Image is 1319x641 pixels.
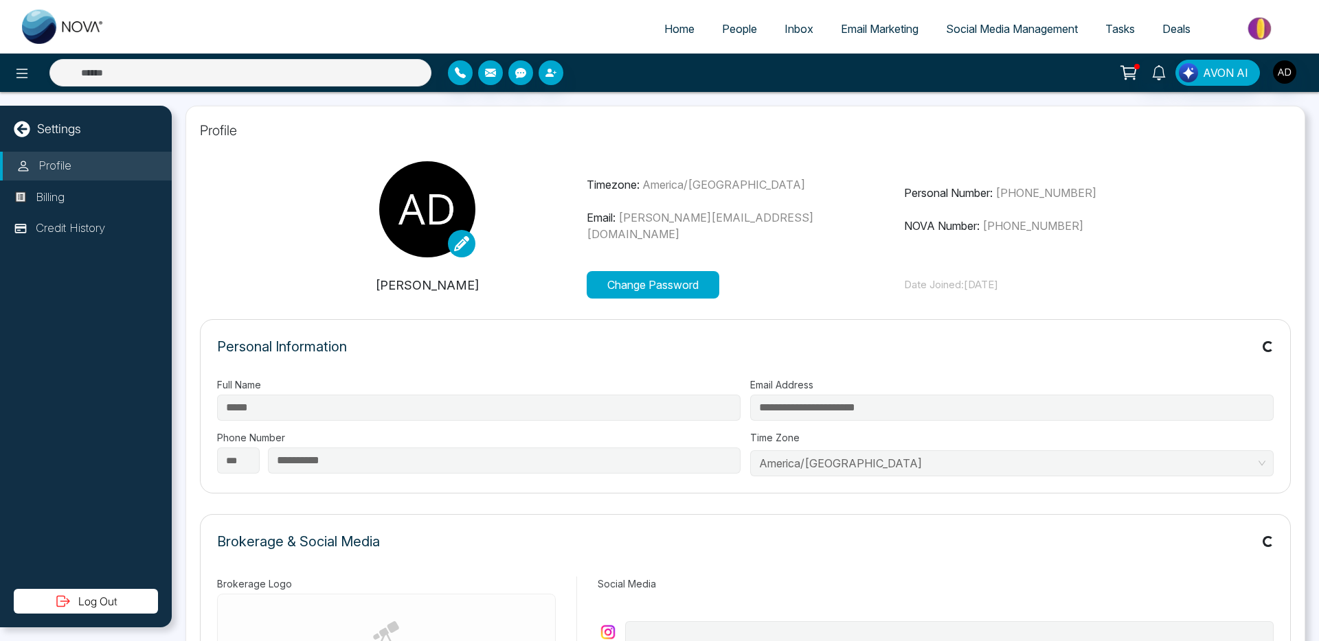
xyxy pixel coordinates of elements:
span: [PERSON_NAME][EMAIL_ADDRESS][DOMAIN_NAME] [587,211,813,241]
span: People [722,22,757,36]
p: Credit History [36,220,105,237]
a: Email Marketing [827,16,932,42]
a: Home [651,16,708,42]
button: Change Password [587,271,719,299]
p: Settings [37,119,81,138]
p: Profile [38,157,71,175]
span: AVON AI [1203,65,1248,81]
p: Timezone: [587,176,905,193]
span: Tasks [1105,22,1135,36]
label: Full Name [217,377,741,392]
span: [PHONE_NUMBER] [995,186,1096,200]
p: Profile [200,120,1291,141]
img: User Avatar [1273,60,1296,84]
p: Email: [587,209,905,242]
a: Social Media Management [932,16,1092,42]
span: [PHONE_NUMBER] [982,219,1083,233]
a: Deals [1149,16,1204,42]
span: America/[GEOGRAPHIC_DATA] [642,178,805,191]
a: Tasks [1092,16,1149,42]
p: Personal Information [217,336,347,357]
p: [PERSON_NAME] [269,276,587,294]
label: Email Address [750,377,1274,392]
span: America/Toronto [759,453,1265,474]
label: Brokerage Logo [217,576,556,591]
button: Log Out [14,589,158,614]
p: Date Joined: [DATE] [904,277,1222,293]
p: Billing [36,189,65,207]
img: Market-place.gif [1211,13,1311,44]
label: Social Media [598,576,1274,591]
span: Social Media Management [946,22,1078,36]
a: People [708,16,771,42]
button: AVON AI [1175,60,1260,86]
a: Inbox [771,16,827,42]
p: NOVA Number: [904,218,1222,234]
span: Home [664,22,695,36]
span: Deals [1162,22,1191,36]
span: Inbox [785,22,813,36]
img: Lead Flow [1179,63,1198,82]
img: Nova CRM Logo [22,10,104,44]
p: Brokerage & Social Media [217,531,380,552]
label: Time Zone [750,430,1274,445]
span: Email Marketing [841,22,918,36]
label: Phone Number [217,430,741,445]
p: Personal Number: [904,185,1222,201]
